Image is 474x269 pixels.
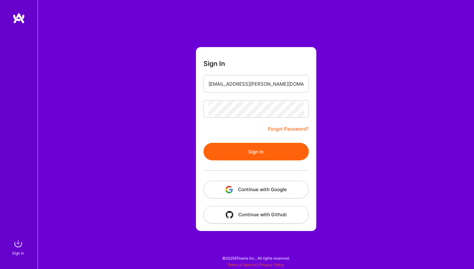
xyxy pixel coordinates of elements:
[12,250,24,256] div: Sign In
[203,60,225,67] h3: Sign In
[38,250,474,266] div: © 2025 ATeams Inc., All rights reserved.
[208,76,304,92] input: Email...
[203,143,309,160] button: Sign In
[227,262,257,267] a: Terms of Service
[259,262,284,267] a: Privacy Policy
[13,13,25,24] img: logo
[226,211,233,218] img: icon
[13,237,24,256] a: sign inSign In
[268,125,309,133] a: Forgot Password?
[227,262,284,267] span: |
[203,206,309,223] button: Continue with Github
[12,237,24,250] img: sign in
[203,181,309,198] button: Continue with Google
[225,186,233,193] img: icon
